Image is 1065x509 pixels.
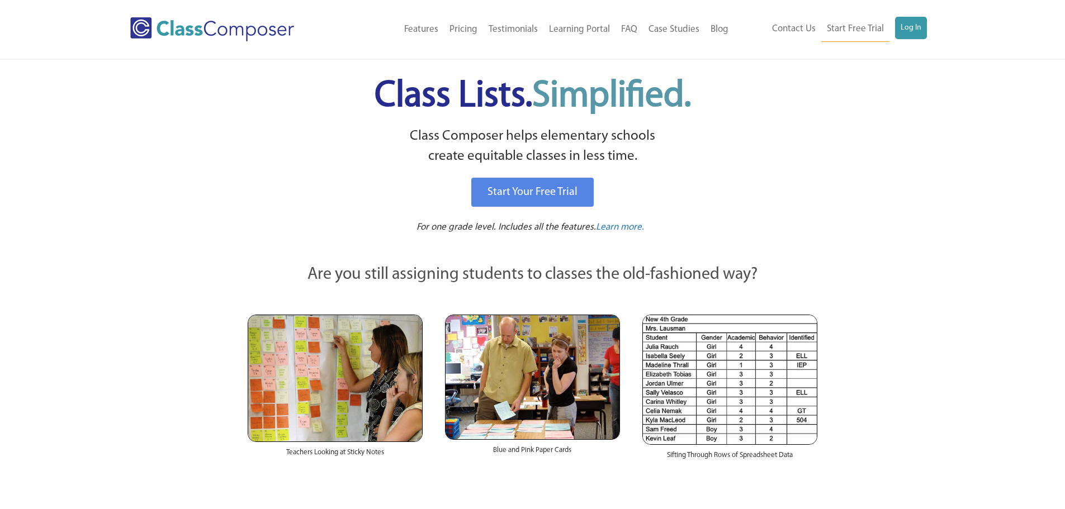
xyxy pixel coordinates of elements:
a: Contact Us [766,17,821,41]
a: Case Studies [643,17,705,42]
div: Blue and Pink Paper Cards [445,440,620,467]
a: Log In [895,17,927,39]
nav: Header Menu [734,17,927,42]
img: Class Composer [130,17,294,41]
span: Simplified. [532,78,691,115]
img: Spreadsheets [642,315,817,445]
div: Sifting Through Rows of Spreadsheet Data [642,445,817,472]
div: Teachers Looking at Sticky Notes [248,442,423,469]
nav: Header Menu [340,17,734,42]
img: Teachers Looking at Sticky Notes [248,315,423,442]
a: Learning Portal [543,17,616,42]
a: Learn more. [596,221,644,235]
a: FAQ [616,17,643,42]
a: Start Free Trial [821,17,889,42]
span: For one grade level. Includes all the features. [416,222,596,232]
p: Class Composer helps elementary schools create equitable classes in less time. [246,126,820,167]
span: Learn more. [596,222,644,232]
a: Blog [705,17,734,42]
p: Are you still assigning students to classes the old-fashioned way? [248,263,818,287]
a: Testimonials [483,17,543,42]
span: Class Lists. [375,78,691,115]
a: Features [399,17,444,42]
a: Pricing [444,17,483,42]
img: Blue and Pink Paper Cards [445,315,620,439]
span: Start Your Free Trial [487,187,578,198]
a: Start Your Free Trial [471,178,594,207]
